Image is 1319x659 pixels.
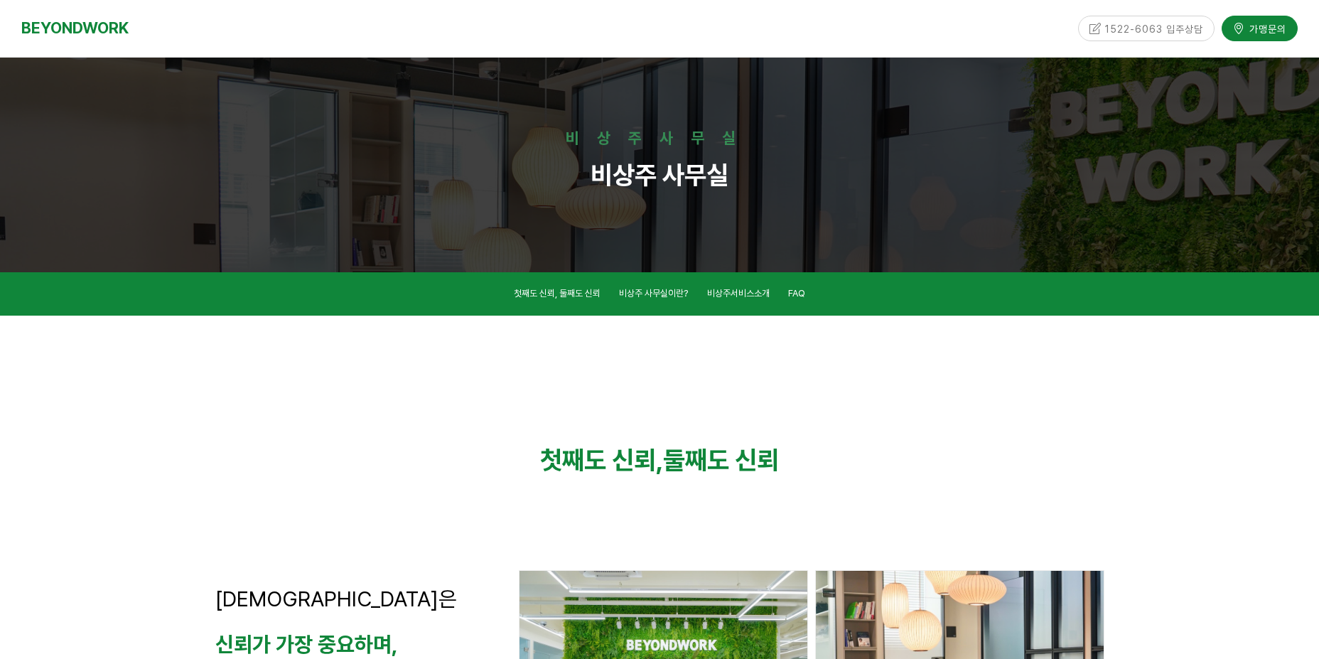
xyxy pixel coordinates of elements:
strong: 둘째도 신뢰 [663,445,779,476]
span: 비상주 사무실이란? [619,288,688,299]
a: BEYONDWORK [21,15,129,41]
span: 가맹문의 [1245,21,1286,36]
strong: 첫째도 신뢰, [540,445,663,476]
span: [DEMOGRAPHIC_DATA]은 [215,586,457,611]
span: 비상주서비스소개 [707,288,770,299]
a: FAQ [788,286,805,305]
a: 첫째도 신뢰, 둘째도 신뢰 [514,286,601,305]
a: 비상주 사무실이란? [619,286,688,305]
strong: 비상주사무실 [566,129,753,147]
span: 첫째도 신뢰, 둘째도 신뢰 [514,288,601,299]
span: FAQ [788,288,805,299]
strong: 신뢰가 가장 중요하며, [215,631,398,657]
a: 비상주서비스소개 [707,286,770,305]
a: 가맹문의 [1222,16,1298,41]
strong: 비상주 사무실 [591,160,728,191]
